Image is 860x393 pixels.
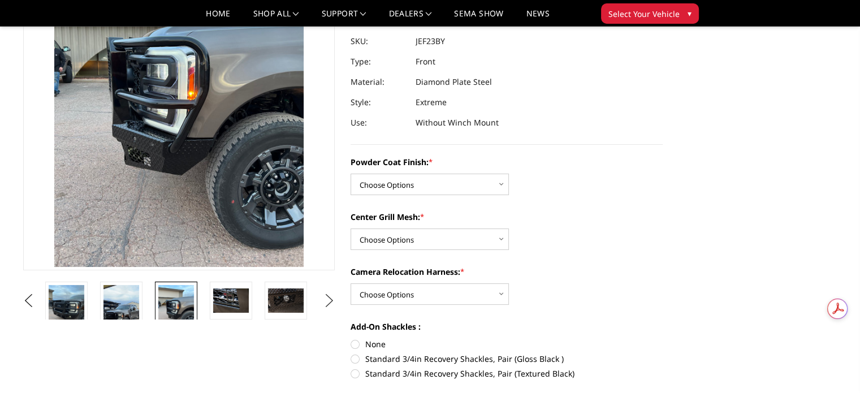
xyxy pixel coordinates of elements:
[322,10,366,26] a: Support
[49,285,84,332] img: 2023-2025 Ford F250-350 - FT Series - Extreme Front Bumper
[321,292,338,309] button: Next
[351,353,663,365] label: Standard 3/4in Recovery Shackles, Pair (Gloss Black )
[351,31,407,51] dt: SKU:
[416,72,492,92] dd: Diamond Plate Steel
[803,339,860,393] iframe: Chat Widget
[103,285,139,348] img: 2023-2025 Ford F250-350 - FT Series - Extreme Front Bumper
[213,288,249,312] img: 2023-2025 Ford F250-350 - FT Series - Extreme Front Bumper
[351,92,407,113] dt: Style:
[206,10,230,26] a: Home
[351,211,663,223] label: Center Grill Mesh:
[20,292,37,309] button: Previous
[416,31,445,51] dd: JEF23BY
[351,72,407,92] dt: Material:
[351,113,407,133] dt: Use:
[158,285,194,332] img: 2023-2025 Ford F250-350 - FT Series - Extreme Front Bumper
[389,10,432,26] a: Dealers
[601,3,699,24] button: Select Your Vehicle
[688,7,692,19] span: ▾
[416,113,499,133] dd: Without Winch Mount
[526,10,549,26] a: News
[351,368,663,379] label: Standard 3/4in Recovery Shackles, Pair (Textured Black)
[351,338,663,350] label: None
[416,92,447,113] dd: Extreme
[351,156,663,168] label: Powder Coat Finish:
[454,10,503,26] a: SEMA Show
[351,321,663,332] label: Add-On Shackles :
[351,266,663,278] label: Camera Relocation Harness:
[351,51,407,72] dt: Type:
[416,51,435,72] dd: Front
[608,8,680,20] span: Select Your Vehicle
[268,288,304,312] img: 2023-2025 Ford F250-350 - FT Series - Extreme Front Bumper
[253,10,299,26] a: shop all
